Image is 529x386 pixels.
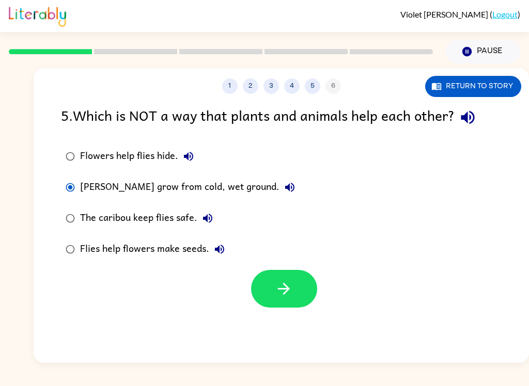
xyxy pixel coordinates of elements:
[400,9,520,19] div: ( )
[243,78,258,94] button: 2
[425,76,521,97] button: Return to story
[222,78,238,94] button: 1
[61,104,502,131] div: 5 . Which is NOT a way that plants and animals help each other?
[400,9,490,19] span: Violet [PERSON_NAME]
[197,208,218,229] button: The caribou keep flies safe.
[80,208,218,229] div: The caribou keep flies safe.
[492,9,518,19] a: Logout
[80,239,230,260] div: Flies help flowers make seeds.
[284,78,300,94] button: 4
[9,4,66,27] img: Literably
[263,78,279,94] button: 3
[305,78,320,94] button: 5
[80,177,300,198] div: [PERSON_NAME] grow from cold, wet ground.
[279,177,300,198] button: [PERSON_NAME] grow from cold, wet ground.
[178,146,199,167] button: Flowers help flies hide.
[80,146,199,167] div: Flowers help flies hide.
[445,40,520,63] button: Pause
[209,239,230,260] button: Flies help flowers make seeds.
